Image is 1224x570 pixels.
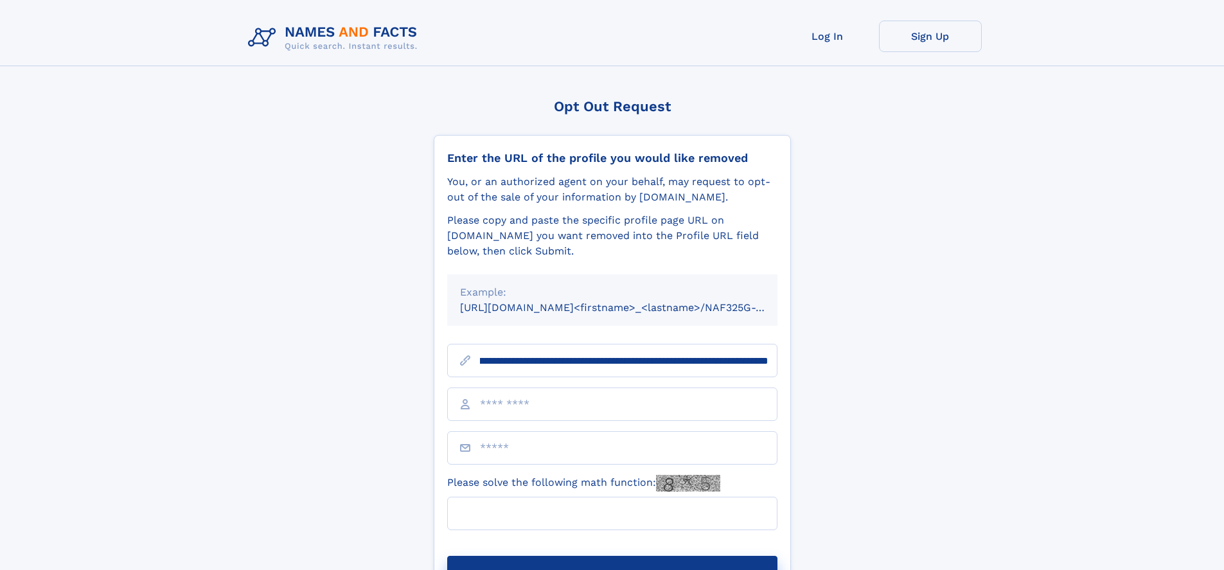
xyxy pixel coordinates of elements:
[447,475,720,492] label: Please solve the following math function:
[447,174,777,205] div: You, or an authorized agent on your behalf, may request to opt-out of the sale of your informatio...
[460,301,802,314] small: [URL][DOMAIN_NAME]<firstname>_<lastname>/NAF325G-xxxxxxxx
[460,285,765,300] div: Example:
[243,21,428,55] img: Logo Names and Facts
[879,21,982,52] a: Sign Up
[447,213,777,259] div: Please copy and paste the specific profile page URL on [DOMAIN_NAME] you want removed into the Pr...
[447,151,777,165] div: Enter the URL of the profile you would like removed
[434,98,791,114] div: Opt Out Request
[776,21,879,52] a: Log In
